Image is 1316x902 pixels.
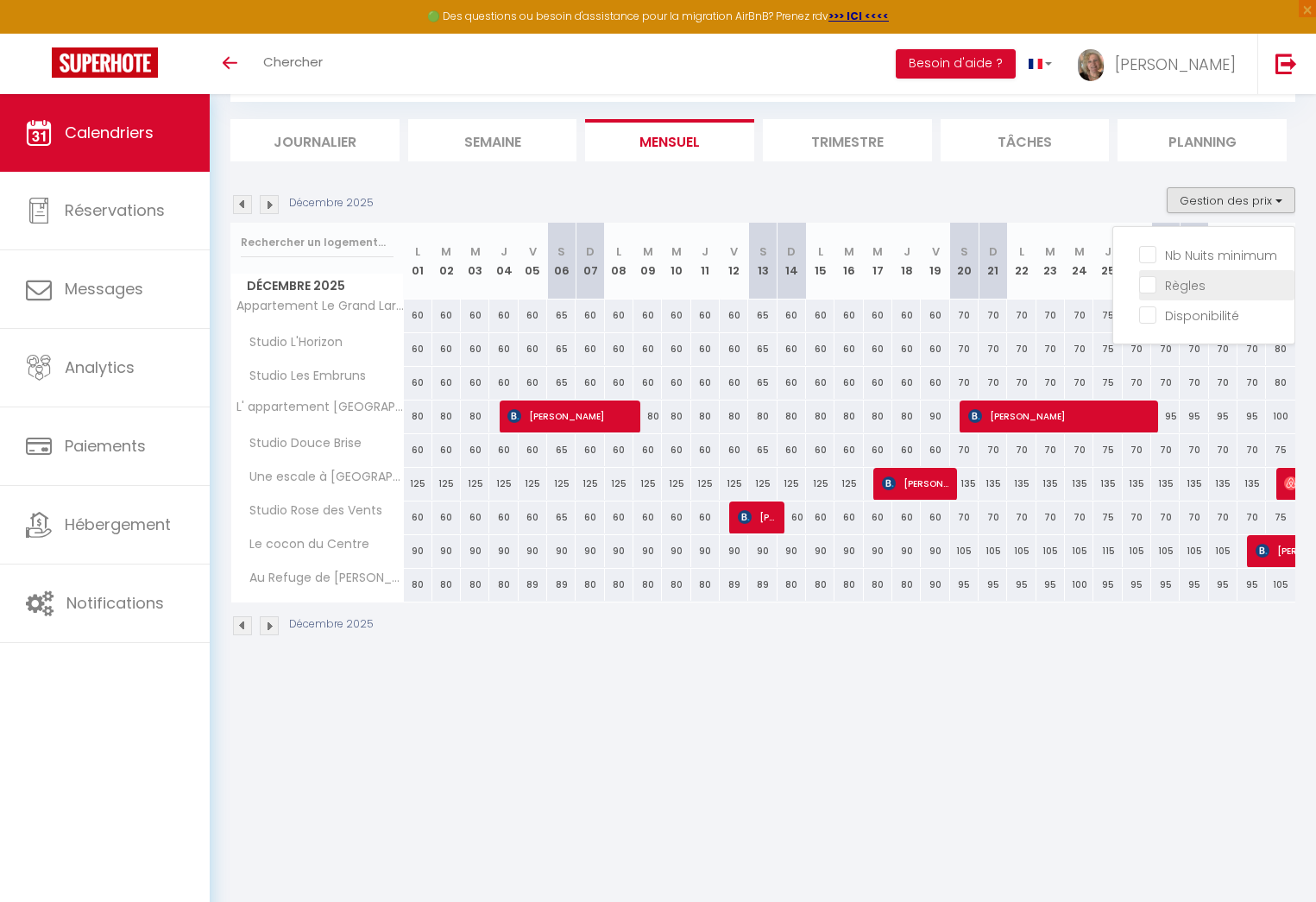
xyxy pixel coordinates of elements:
span: Paiements [65,435,146,457]
div: 60 [461,434,489,466]
th: 06 [547,223,576,300]
abbr: M [441,243,451,260]
div: 80 [806,401,834,432]
div: 60 [633,501,662,533]
div: 135 [1093,468,1122,500]
th: 16 [834,223,863,300]
th: 30 [1237,223,1266,300]
img: Super Booking [52,47,158,78]
th: 11 [691,223,720,300]
div: 60 [489,434,518,466]
abbr: J [1105,243,1111,260]
div: 60 [691,300,720,331]
div: 70 [1065,367,1093,399]
abbr: M [872,243,883,260]
div: 60 [404,367,432,399]
th: 02 [432,223,461,300]
abbr: S [557,243,565,260]
div: 60 [864,434,892,466]
th: 15 [806,223,834,300]
div: 60 [489,300,518,331]
span: Messages [65,278,143,300]
div: 60 [720,300,748,331]
div: 60 [404,333,432,365]
div: 60 [921,300,949,331]
div: 135 [1237,468,1266,500]
th: 09 [633,223,662,300]
th: 23 [1036,223,1065,300]
div: 65 [748,300,777,331]
a: >>> ICI <<<< [828,9,889,23]
div: 60 [605,300,633,331]
div: 80 [748,401,777,432]
div: 70 [1151,367,1180,399]
th: 01 [404,223,432,300]
div: 95 [1237,401,1266,432]
div: 70 [1065,333,1093,365]
div: 125 [778,468,806,500]
div: 90 [489,535,518,567]
div: 70 [1123,333,1151,365]
div: 125 [748,468,777,500]
span: Une escale à [GEOGRAPHIC_DATA] [234,468,406,487]
div: 125 [576,468,604,500]
abbr: M [470,243,481,260]
div: 75 [1093,300,1122,331]
span: Hébergement [65,514,171,535]
div: 60 [576,300,604,331]
div: 70 [1237,501,1266,533]
div: 70 [1180,434,1208,466]
div: 60 [892,367,921,399]
div: 70 [1036,300,1065,331]
th: 21 [979,223,1007,300]
div: 90 [461,535,489,567]
div: 60 [432,434,461,466]
div: 135 [1007,468,1036,500]
div: 65 [748,333,777,365]
th: 17 [864,223,892,300]
span: [PERSON_NAME] [968,400,1149,432]
abbr: M [1045,243,1055,260]
div: 70 [1123,434,1151,466]
a: ... [PERSON_NAME] [1065,34,1257,94]
div: 135 [950,468,979,500]
div: 135 [1151,468,1180,500]
th: 28 [1180,223,1208,300]
div: 60 [892,434,921,466]
input: Rechercher un logement... [241,227,394,258]
div: 135 [1036,468,1065,500]
div: 125 [547,468,576,500]
div: 60 [662,300,690,331]
div: 135 [979,468,1007,500]
div: 60 [576,434,604,466]
th: 26 [1123,223,1151,300]
li: Planning [1118,119,1287,161]
th: 12 [720,223,748,300]
div: 70 [979,367,1007,399]
div: 60 [720,333,748,365]
th: 27 [1151,223,1180,300]
div: 70 [1036,434,1065,466]
div: 60 [605,367,633,399]
div: 60 [921,434,949,466]
div: 80 [892,401,921,432]
th: 05 [519,223,547,300]
div: 95 [1180,401,1208,432]
div: 60 [576,367,604,399]
div: 60 [778,367,806,399]
abbr: D [787,243,796,260]
div: 65 [748,434,777,466]
abbr: L [415,243,420,260]
abbr: V [932,243,940,260]
div: 60 [806,434,834,466]
div: 75 [1093,333,1122,365]
div: 65 [748,367,777,399]
div: 70 [1180,333,1208,365]
th: 08 [605,223,633,300]
div: 65 [547,501,576,533]
div: 70 [1151,333,1180,365]
th: 13 [748,223,777,300]
div: 125 [633,468,662,500]
div: 125 [720,468,748,500]
div: 125 [404,468,432,500]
